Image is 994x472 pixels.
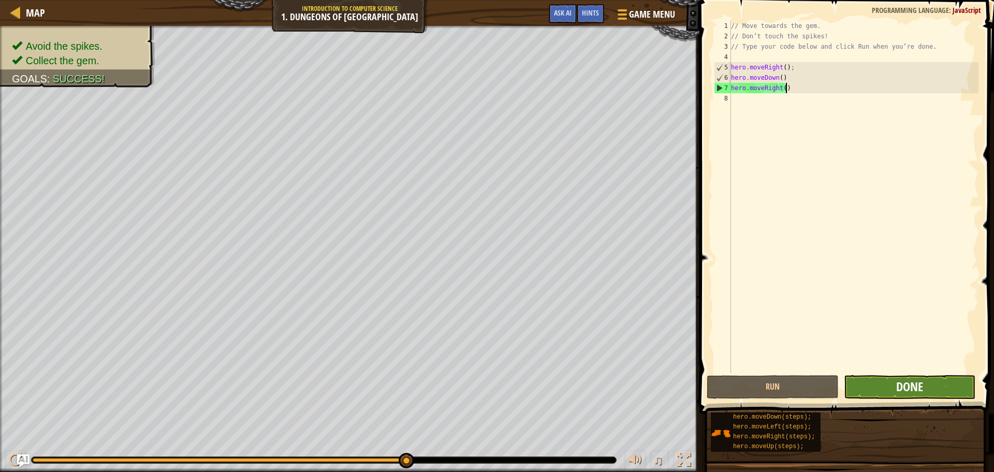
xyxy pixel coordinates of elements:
img: portrait.png [711,423,730,443]
div: 8 [714,93,731,104]
button: Ask AI [17,454,30,467]
span: Game Menu [629,8,675,21]
span: Goals [12,73,47,84]
span: Programming language [872,5,949,15]
button: Adjust volume [625,451,646,472]
span: Avoid the spikes. [26,40,103,52]
button: Toggle fullscreen [674,451,694,472]
span: Collect the gem. [26,55,99,66]
span: Ask AI [554,8,572,18]
li: Avoid the spikes. [12,39,144,53]
button: ♫ [651,451,668,472]
span: JavaScript [953,5,981,15]
span: hero.moveDown(steps); [733,413,811,421]
span: : [949,5,953,15]
span: Success! [53,73,105,84]
span: Map [26,6,45,20]
span: hero.moveLeft(steps); [733,423,811,431]
button: Run [707,375,838,399]
span: Hints [582,8,599,18]
button: Ctrl + P: Play [5,451,26,472]
a: Map [21,6,45,20]
span: Done [896,378,923,395]
button: Game Menu [609,4,681,28]
div: 7 [714,83,731,93]
span: hero.moveUp(steps); [733,443,804,450]
div: 2 [714,31,731,41]
div: 5 [714,62,731,73]
div: 4 [714,52,731,62]
div: 1 [714,21,731,31]
div: 6 [714,73,731,83]
span: ♫ [653,452,663,468]
button: Done [844,375,975,399]
button: Ask AI [549,4,577,23]
span: : [47,73,53,84]
span: hero.moveRight(steps); [733,433,815,440]
div: 3 [714,41,731,52]
li: Collect the gem. [12,53,144,68]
